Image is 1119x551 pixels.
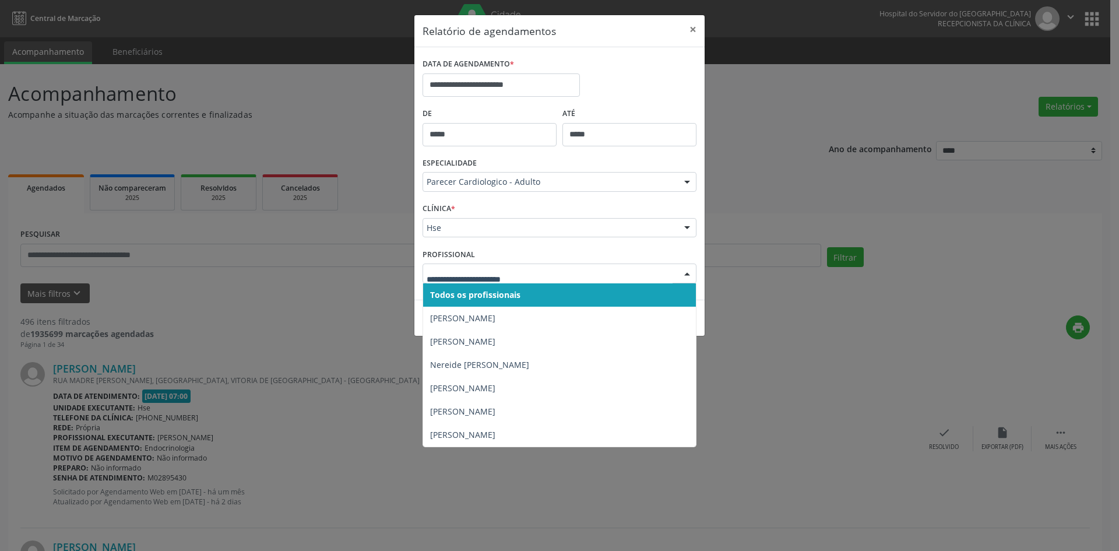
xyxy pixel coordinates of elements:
span: [PERSON_NAME] [430,382,495,394]
span: Hse [427,222,673,234]
label: CLÍNICA [423,200,455,218]
h5: Relatório de agendamentos [423,23,556,38]
span: Nereide [PERSON_NAME] [430,359,529,370]
span: Todos os profissionais [430,289,520,300]
button: Close [681,15,705,44]
span: Parecer Cardiologico - Adulto [427,176,673,188]
label: De [423,105,557,123]
span: [PERSON_NAME] [430,313,495,324]
label: PROFISSIONAL [423,245,475,264]
label: DATA DE AGENDAMENTO [423,55,514,73]
label: ATÉ [562,105,696,123]
span: [PERSON_NAME] [430,406,495,417]
span: [PERSON_NAME] [430,336,495,347]
span: [PERSON_NAME] [430,429,495,440]
label: ESPECIALIDADE [423,155,477,173]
